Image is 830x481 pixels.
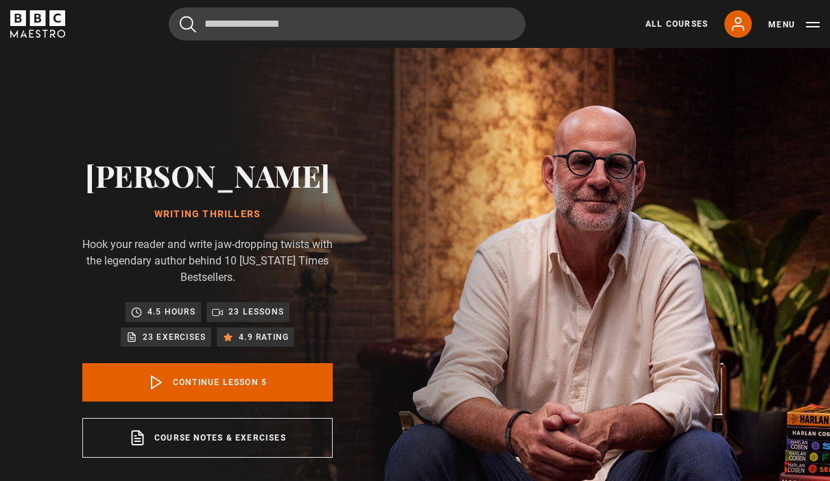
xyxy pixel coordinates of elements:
button: Toggle navigation [768,18,820,32]
svg: BBC Maestro [10,10,65,38]
h1: Writing Thrillers [82,209,333,220]
p: Hook your reader and write jaw-dropping twists with the legendary author behind 10 [US_STATE] Tim... [82,236,333,286]
p: 4.9 rating [239,330,289,344]
a: Course notes & exercises [82,418,333,458]
button: Submit the search query [180,16,196,33]
h2: [PERSON_NAME] [82,158,333,193]
input: Search [169,8,525,40]
p: 4.5 hours [147,305,195,319]
p: 23 exercises [143,330,206,344]
a: Continue lesson 5 [82,363,333,402]
a: All Courses [645,18,708,30]
p: 23 lessons [228,305,284,319]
